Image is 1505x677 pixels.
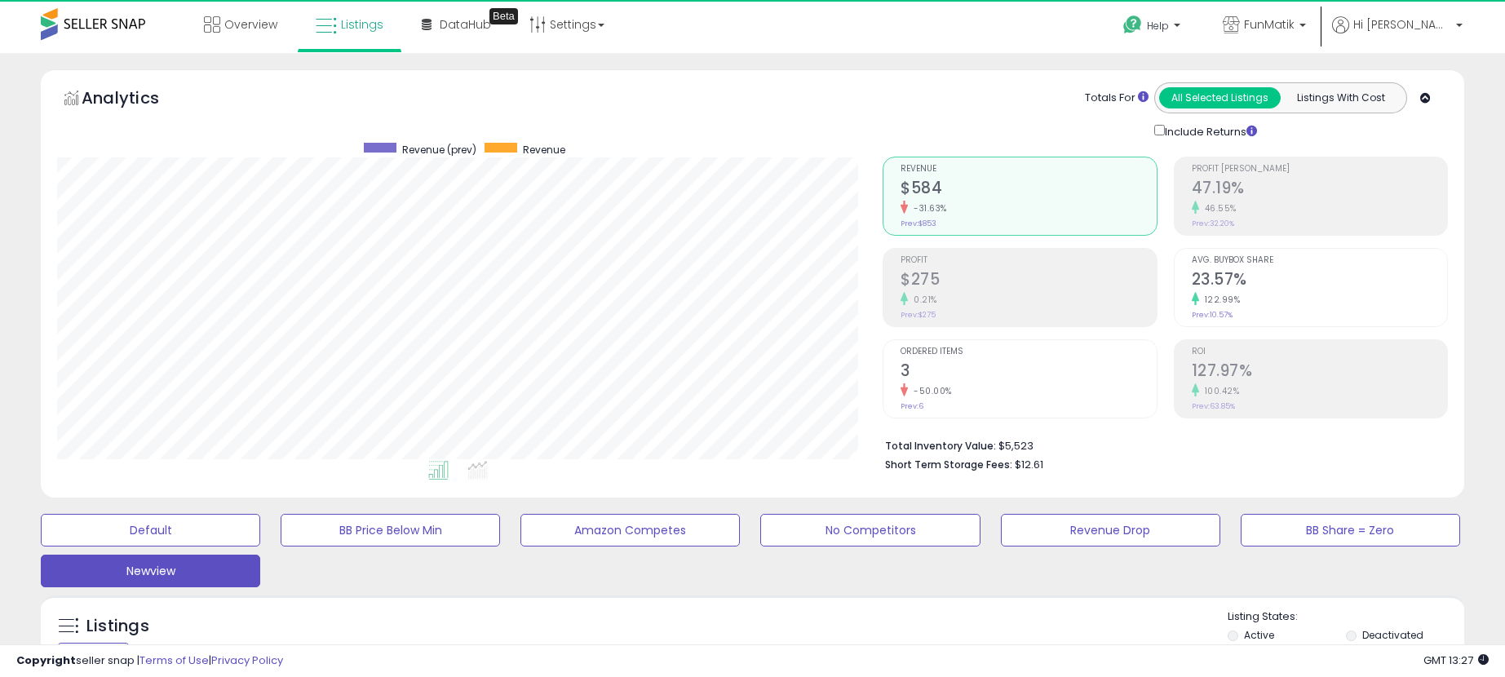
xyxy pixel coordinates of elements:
a: Help [1110,2,1197,53]
small: -31.63% [908,202,947,215]
span: Listings [341,16,383,33]
span: Revenue (prev) [402,143,476,157]
span: Revenue [901,165,1156,174]
span: $12.61 [1015,457,1043,472]
div: Include Returns [1142,122,1277,140]
button: Revenue Drop [1001,514,1220,546]
button: Listings With Cost [1280,87,1401,108]
div: Totals For [1085,91,1149,106]
h2: $275 [901,270,1156,292]
small: 0.21% [908,294,937,306]
h2: 127.97% [1192,361,1447,383]
button: BB Share = Zero [1241,514,1460,546]
label: Deactivated [1362,628,1423,642]
div: Tooltip anchor [489,8,518,24]
h2: $584 [901,179,1156,201]
i: Get Help [1122,15,1143,35]
small: Prev: 32.20% [1192,219,1234,228]
small: Prev: 63.85% [1192,401,1235,411]
a: Hi [PERSON_NAME] [1332,16,1463,53]
h5: Listings [86,615,149,638]
small: Prev: 10.57% [1192,310,1233,320]
span: ROI [1192,347,1447,356]
span: Overview [224,16,277,33]
a: Privacy Policy [211,653,283,668]
span: DataHub [440,16,491,33]
h5: Analytics [82,86,191,113]
small: Prev: $853 [901,219,936,228]
small: Prev: 6 [901,401,923,411]
small: -50.00% [908,385,952,397]
small: Prev: $275 [901,310,936,320]
span: Help [1147,19,1169,33]
h2: 3 [901,361,1156,383]
button: Default [41,514,260,546]
b: Short Term Storage Fees: [885,458,1012,471]
b: Total Inventory Value: [885,439,996,453]
strong: Copyright [16,653,76,668]
span: 2025-10-11 13:27 GMT [1423,653,1489,668]
small: 100.42% [1199,385,1240,397]
label: Active [1244,628,1274,642]
h2: 47.19% [1192,179,1447,201]
span: Profit [901,256,1156,265]
button: Amazon Competes [520,514,740,546]
div: seller snap | | [16,653,283,669]
span: Hi [PERSON_NAME] [1353,16,1451,33]
span: Avg. Buybox Share [1192,256,1447,265]
span: FunMatik [1244,16,1295,33]
div: Clear All Filters [57,643,130,658]
button: All Selected Listings [1159,87,1281,108]
li: $5,523 [885,435,1436,454]
span: Profit [PERSON_NAME] [1192,165,1447,174]
button: Newview [41,555,260,587]
span: Ordered Items [901,347,1156,356]
small: 46.55% [1199,202,1237,215]
a: Terms of Use [139,653,209,668]
p: Listing States: [1228,609,1464,625]
button: BB Price Below Min [281,514,500,546]
span: Revenue [523,143,565,157]
h2: 23.57% [1192,270,1447,292]
button: No Competitors [760,514,980,546]
small: 122.99% [1199,294,1241,306]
